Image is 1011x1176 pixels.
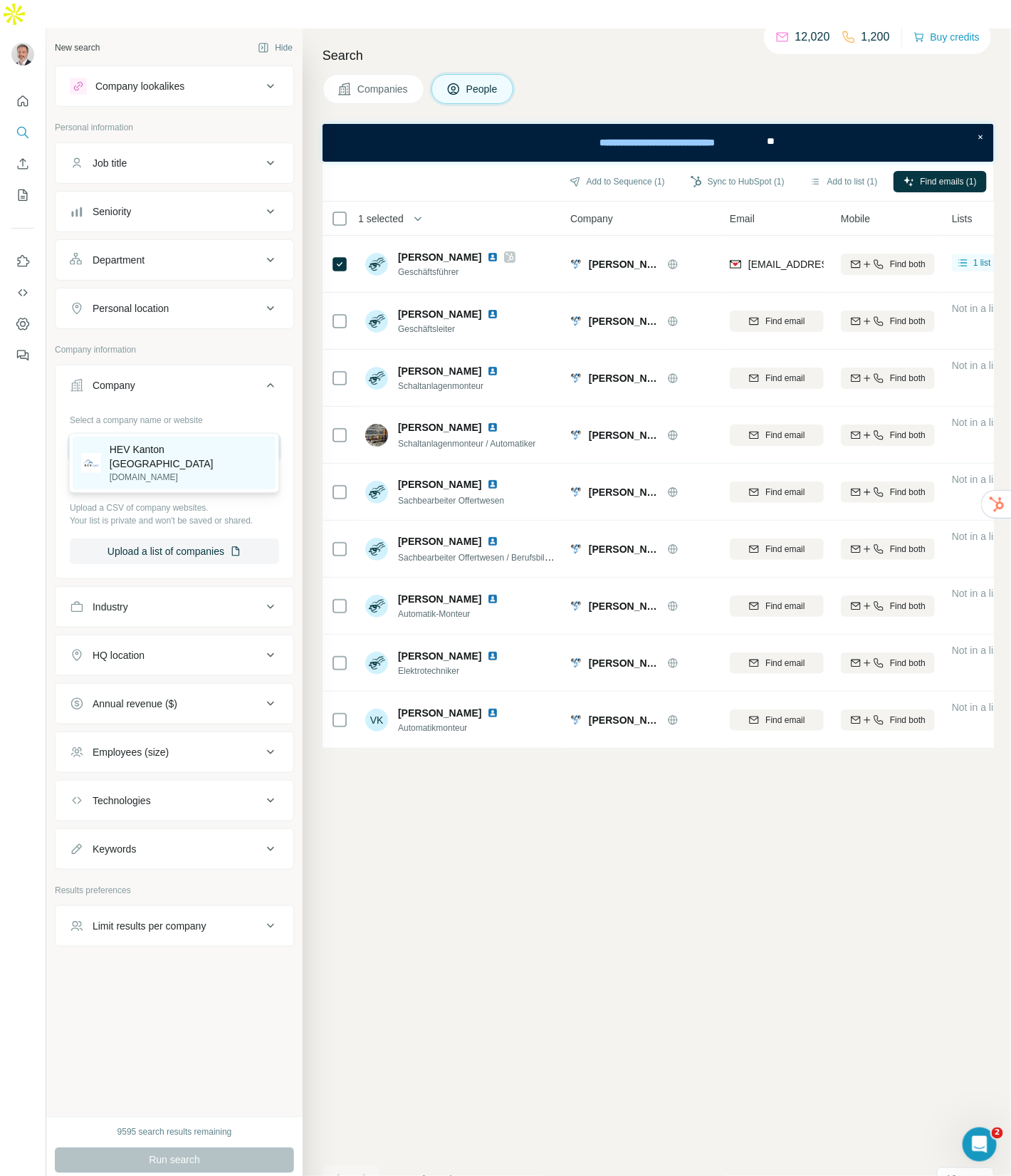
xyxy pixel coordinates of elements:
span: Not in a list [952,645,1001,656]
iframe: Banner [323,124,994,162]
span: Sachbearbeiter Offertwesen / Berufsbildner für Automatikmonteure EFZ [398,551,669,563]
img: provider findymail logo [730,257,741,271]
span: Not in a list [952,303,1001,314]
h4: Search [323,46,994,66]
button: Keywords [56,832,293,866]
span: [PERSON_NAME] [398,649,481,663]
div: Select a company name or website [70,408,279,427]
span: Find email [765,315,805,328]
button: Find email [730,595,824,617]
div: Company [93,378,135,392]
button: Find both [841,425,935,446]
img: HEV Kanton Luzern [81,453,100,472]
button: Company lookalikes [56,69,293,103]
img: Avatar [365,310,388,333]
span: Company [570,212,613,226]
img: LinkedIn logo [487,365,498,377]
span: Find both [890,315,926,328]
div: Employees (size) [93,745,169,759]
button: Department [56,243,293,277]
button: Find both [841,652,935,674]
span: 1 list [973,256,991,269]
img: LinkedIn logo [487,536,498,547]
button: Use Surfe on LinkedIn [11,249,34,274]
button: Hide [248,37,303,58]
span: Find both [890,372,926,385]
span: [PERSON_NAME] [398,307,481,321]
div: Industry [93,600,128,614]
button: Job title [56,146,293,180]
button: Sync to HubSpot (1) [681,171,795,192]
span: Not in a list [952,417,1001,428]
p: 1,200 [861,28,890,46]
span: Find email [765,372,805,385]
span: Find email [765,657,805,670]
img: Logo of Elva AG [570,600,582,612]
div: Personal location [93,301,169,316]
div: HQ location [93,648,145,662]
span: [PERSON_NAME] AG [589,542,660,556]
iframe: Intercom live chat [963,1128,997,1162]
button: Industry [56,590,293,624]
button: Quick start [11,88,34,114]
button: Find email [730,311,824,332]
button: Find both [841,595,935,617]
button: Personal location [56,291,293,326]
span: Sachbearbeiter Offertwesen [398,496,504,506]
img: Avatar [365,481,388,504]
span: [PERSON_NAME] AG [589,257,660,271]
span: [PERSON_NAME] AG [589,656,660,670]
p: HEV Kanton [GEOGRAPHIC_DATA] [110,442,267,471]
span: Find both [890,258,926,271]
button: Search [11,120,34,145]
div: Department [93,253,145,267]
button: Annual revenue ($) [56,687,293,721]
div: Company lookalikes [95,79,184,93]
button: Seniority [56,194,293,229]
span: Not in a list [952,474,1001,485]
button: Add to Sequence (1) [560,171,675,192]
span: Companies [357,82,409,96]
span: Find both [890,600,926,613]
span: Elektrotechniker [398,665,504,677]
img: Avatar [365,424,388,447]
img: Logo of Elva AG [570,430,582,441]
button: Upload a list of companies [70,538,279,564]
img: Avatar [365,595,388,618]
img: Logo of Elva AG [570,543,582,555]
button: Find email [730,368,824,389]
img: Avatar [365,253,388,276]
img: LinkedIn logo [487,650,498,662]
button: Company [56,368,293,408]
span: Find email [765,486,805,499]
img: Avatar [365,367,388,390]
img: Avatar [11,43,34,66]
img: Logo of Elva AG [570,486,582,498]
div: VK [365,709,388,732]
button: Employees (size) [56,735,293,769]
span: Find email [765,543,805,556]
button: Find both [841,482,935,503]
button: Limit results per company [56,909,293,943]
p: [DOMAIN_NAME] [110,471,267,484]
span: Find email [765,714,805,727]
img: Logo of Elva AG [570,373,582,384]
span: Lists [952,212,973,226]
span: [EMAIL_ADDRESS][PERSON_NAME][DOMAIN_NAME] [748,259,999,270]
button: My lists [11,182,34,208]
button: HQ location [56,638,293,672]
img: LinkedIn logo [487,479,498,490]
span: [PERSON_NAME] [398,534,481,548]
span: Schaltanlagenmonteur [398,380,504,392]
span: Mobile [841,212,870,226]
span: Find both [890,543,926,556]
span: 2 [992,1128,1003,1139]
span: Find both [890,486,926,499]
span: Automatik-Monteur [398,608,504,620]
img: LinkedIn logo [487,422,498,433]
span: [PERSON_NAME] [398,420,481,435]
img: Logo of Elva AG [570,657,582,669]
img: Avatar [365,652,388,675]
